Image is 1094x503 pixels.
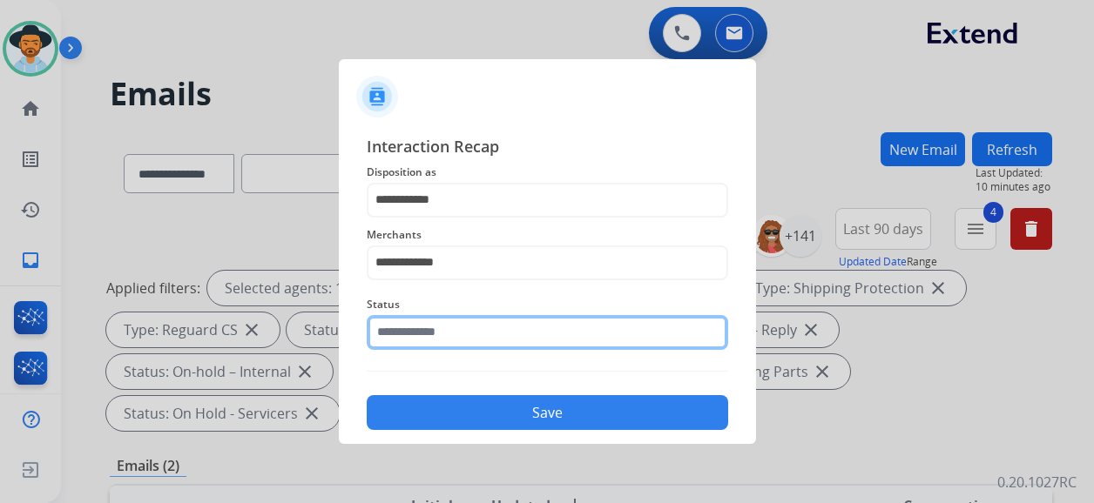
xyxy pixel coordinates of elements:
[367,162,728,183] span: Disposition as
[367,395,728,430] button: Save
[367,134,728,162] span: Interaction Recap
[367,294,728,315] span: Status
[997,472,1077,493] p: 0.20.1027RC
[356,76,398,117] img: contactIcon
[367,225,728,245] span: Merchants
[367,371,728,372] img: contact-recap-line.svg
